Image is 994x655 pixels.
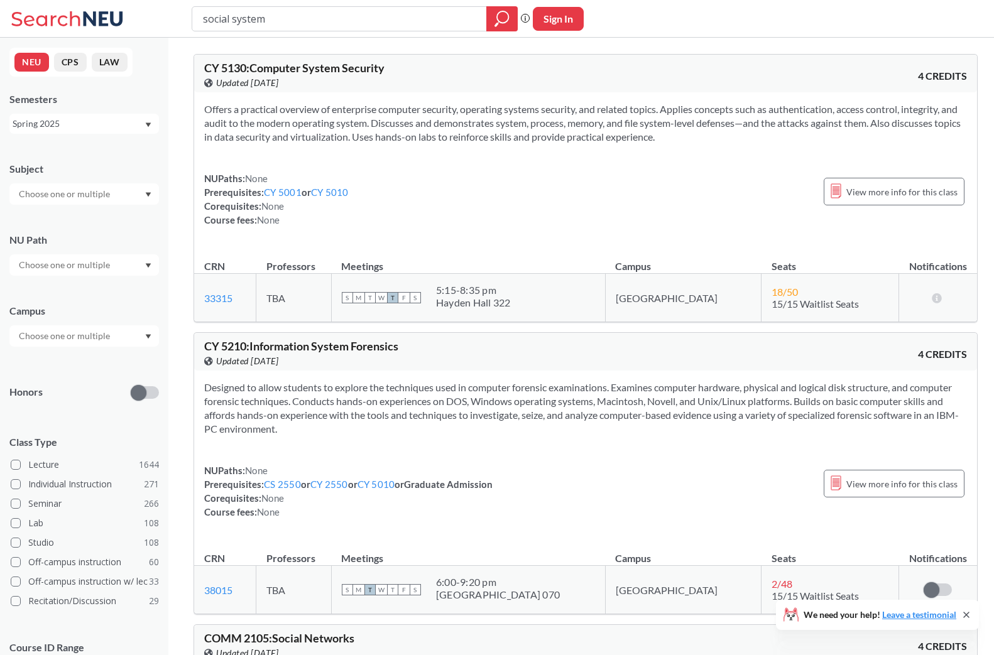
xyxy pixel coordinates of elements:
[9,325,159,347] div: Dropdown arrow
[202,8,478,30] input: Class, professor, course number, "phrase"
[204,292,232,304] a: 33315
[11,476,159,492] label: Individual Instruction
[846,184,958,200] span: View more info for this class
[11,573,159,590] label: Off-campus instruction w/ lec
[9,114,159,134] div: Spring 2025Dropdown arrow
[882,609,956,620] a: Leave a testimonial
[331,247,605,274] th: Meetings
[918,639,967,653] span: 4 CREDITS
[216,76,278,90] span: Updated [DATE]
[256,247,332,274] th: Professors
[257,214,280,225] span: None
[9,162,159,176] div: Subject
[11,495,159,512] label: Seminar
[605,539,761,566] th: Campus
[353,292,364,303] span: M
[9,233,159,247] div: NU Path
[144,536,159,549] span: 108
[92,53,128,72] button: LAW
[13,257,118,273] input: Choose one or multiple
[144,516,159,530] span: 108
[605,274,761,322] td: [GEOGRAPHIC_DATA]
[216,354,278,368] span: Updated [DATE]
[804,610,956,619] span: We need your help!
[9,92,159,106] div: Semesters
[310,479,348,490] a: CY 2550
[772,298,859,310] span: 15/15 Waitlist Seats
[898,247,977,274] th: Notifications
[9,304,159,318] div: Campus
[772,590,859,602] span: 15/15 Waitlist Seats
[256,274,332,322] td: TBA
[410,292,421,303] span: S
[139,458,159,472] span: 1644
[245,465,268,476] span: None
[364,584,376,595] span: T
[9,254,159,276] div: Dropdown arrow
[145,192,151,197] svg: Dropdown arrow
[13,328,118,344] input: Choose one or multiple
[387,584,398,595] span: T
[145,334,151,339] svg: Dropdown arrow
[9,641,159,655] p: Course ID Range
[436,296,511,309] div: Hayden Hall 322
[364,292,376,303] span: T
[358,479,395,490] a: CY 5010
[245,173,268,184] span: None
[353,584,364,595] span: M
[204,584,232,596] a: 38015
[149,575,159,588] span: 33
[204,463,493,519] div: NUPaths: Prerequisites: or or or Graduate Admission Corequisites: Course fees:
[342,584,353,595] span: S
[11,593,159,609] label: Recitation/Discussion
[376,584,387,595] span: W
[204,381,967,436] section: Designed to allow students to explore the techniques used in computer forensic examinations. Exam...
[436,588,560,601] div: [GEOGRAPHIC_DATA] 070
[11,534,159,551] label: Studio
[144,497,159,511] span: 266
[605,247,761,274] th: Campus
[410,584,421,595] span: S
[918,347,967,361] span: 4 CREDITS
[204,631,354,645] span: COMM 2105 : Social Networks
[9,435,159,449] span: Class Type
[918,69,967,83] span: 4 CREDITS
[772,578,792,590] span: 2 / 48
[9,183,159,205] div: Dropdown arrow
[204,171,349,227] div: NUPaths: Prerequisites: or Corequisites: Course fees:
[898,539,977,566] th: Notifications
[54,53,87,72] button: CPS
[261,492,284,504] span: None
[261,200,284,212] span: None
[762,539,899,566] th: Seats
[204,259,225,273] div: CRN
[398,584,410,595] span: F
[256,566,332,614] td: TBA
[145,263,151,268] svg: Dropdown arrow
[11,515,159,531] label: Lab
[149,594,159,608] span: 29
[14,53,49,72] button: NEU
[264,479,301,490] a: CS 2550
[436,284,511,296] div: 5:15 - 8:35 pm
[762,247,899,274] th: Seats
[204,339,398,353] span: CY 5210 : Information System Forensics
[145,122,151,127] svg: Dropdown arrow
[256,539,332,566] th: Professors
[204,102,967,144] section: Offers a practical overview of enterprise computer security, operating systems security, and rela...
[387,292,398,303] span: T
[605,566,761,614] td: [GEOGRAPHIC_DATA]
[772,286,798,298] span: 18 / 50
[311,187,349,198] a: CY 5010
[204,551,225,565] div: CRN
[204,61,385,75] span: CY 5130 : Computer System Security
[533,7,584,31] button: Sign In
[376,292,387,303] span: W
[846,476,958,492] span: View more info for this class
[436,576,560,588] div: 6:00 - 9:20 pm
[257,506,280,517] span: None
[494,10,510,28] svg: magnifying glass
[11,554,159,570] label: Off-campus instruction
[486,6,518,31] div: magnifying glass
[149,555,159,569] span: 60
